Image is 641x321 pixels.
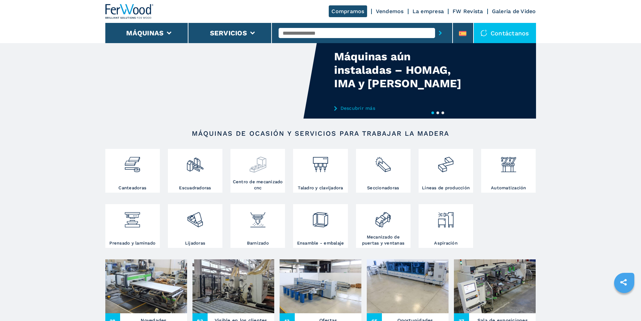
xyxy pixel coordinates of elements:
button: 3 [441,111,444,114]
a: Ensamble - embalaje [293,204,348,248]
img: squadratrici_2.png [186,151,204,173]
h3: Prensado y laminado [109,240,155,246]
img: pressa-strettoia.png [123,206,141,229]
img: sezionatrici_2.png [374,151,392,173]
img: Ofertas [280,259,361,313]
button: Servicios [210,29,247,37]
img: Sala de exposiciones [454,259,536,313]
button: 2 [436,111,439,114]
img: Contáctanos [480,30,487,36]
button: 1 [431,111,434,114]
img: montaggio_imballaggio_2.png [312,206,329,229]
a: Aspiración [419,204,473,248]
img: verniciatura_1.png [249,206,267,229]
a: La empresa [413,8,444,14]
a: Descubrir más [334,105,466,111]
img: Novedades [105,259,187,313]
div: Contáctanos [474,23,536,43]
a: Escuadradoras [168,149,222,193]
h3: Barnizado [247,240,269,246]
a: Mecanizado de puertas y ventanas [356,204,411,248]
img: Oportunidades [367,259,449,313]
a: Prensado y laminado [105,204,160,248]
h3: Aspiración [434,240,458,246]
button: Máquinas [126,29,164,37]
img: aspirazione_1.png [437,206,455,229]
h2: Máquinas de ocasión y servicios para trabajar la madera [127,129,514,137]
img: Ferwood [105,4,154,19]
a: sharethis [615,274,632,291]
h3: Escuadradoras [179,185,211,191]
img: lavorazione_porte_finestre_2.png [374,206,392,229]
button: submit-button [435,25,446,41]
video: Your browser does not support the video tag. [105,21,321,119]
img: Visible en los clientes [192,259,274,313]
a: Vendemos [376,8,404,14]
img: automazione.png [500,151,518,173]
a: Líneas de producción [419,149,473,193]
img: levigatrici_2.png [186,206,204,229]
a: Taladro y clavijadora [293,149,348,193]
h3: Mecanizado de puertas y ventanas [358,234,409,246]
img: foratrici_inseritrici_2.png [312,151,329,173]
a: Galeria de Video [492,8,536,14]
a: Lijadoras [168,204,222,248]
h3: Líneas de producción [422,185,470,191]
img: linee_di_produzione_2.png [437,151,455,173]
a: Centro de mecanizado cnc [230,149,285,193]
img: centro_di_lavoro_cnc_2.png [249,151,267,173]
h3: Lijadoras [185,240,205,246]
a: Seccionadoras [356,149,411,193]
h3: Ensamble - embalaje [297,240,344,246]
img: bordatrici_1.png [123,151,141,173]
a: Automatización [481,149,536,193]
h3: Canteadoras [118,185,146,191]
iframe: Chat [612,291,636,316]
a: Compramos [329,5,367,17]
h3: Automatización [491,185,526,191]
a: Barnizado [230,204,285,248]
h3: Taladro y clavijadora [298,185,343,191]
a: FW Revista [453,8,483,14]
a: Canteadoras [105,149,160,193]
h3: Seccionadoras [367,185,399,191]
h3: Centro de mecanizado cnc [232,179,283,191]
